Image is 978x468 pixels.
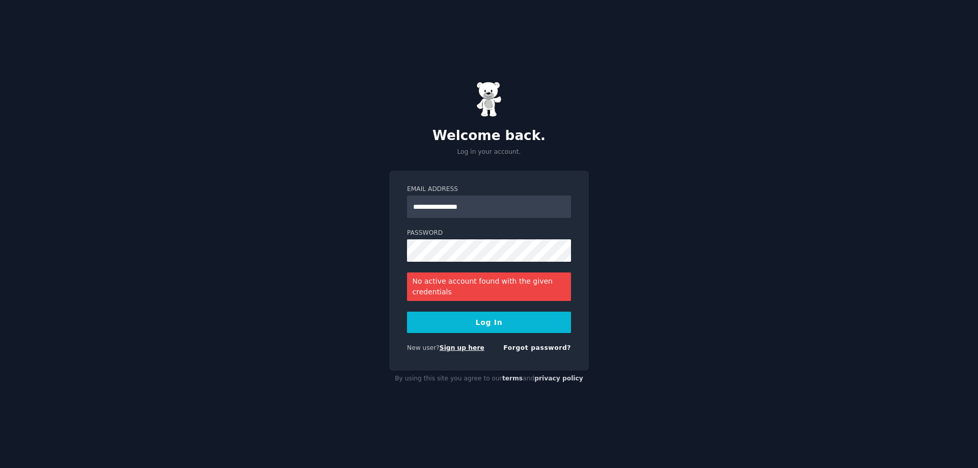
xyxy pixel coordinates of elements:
[407,272,571,301] div: No active account found with the given credentials
[389,128,589,144] h2: Welcome back.
[389,148,589,157] p: Log in your account.
[476,81,502,117] img: Gummy Bear
[407,229,571,238] label: Password
[503,344,571,351] a: Forgot password?
[534,375,583,382] a: privacy policy
[502,375,523,382] a: terms
[389,371,589,387] div: By using this site you agree to our and
[407,185,571,194] label: Email Address
[407,312,571,333] button: Log In
[407,344,440,351] span: New user?
[440,344,484,351] a: Sign up here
